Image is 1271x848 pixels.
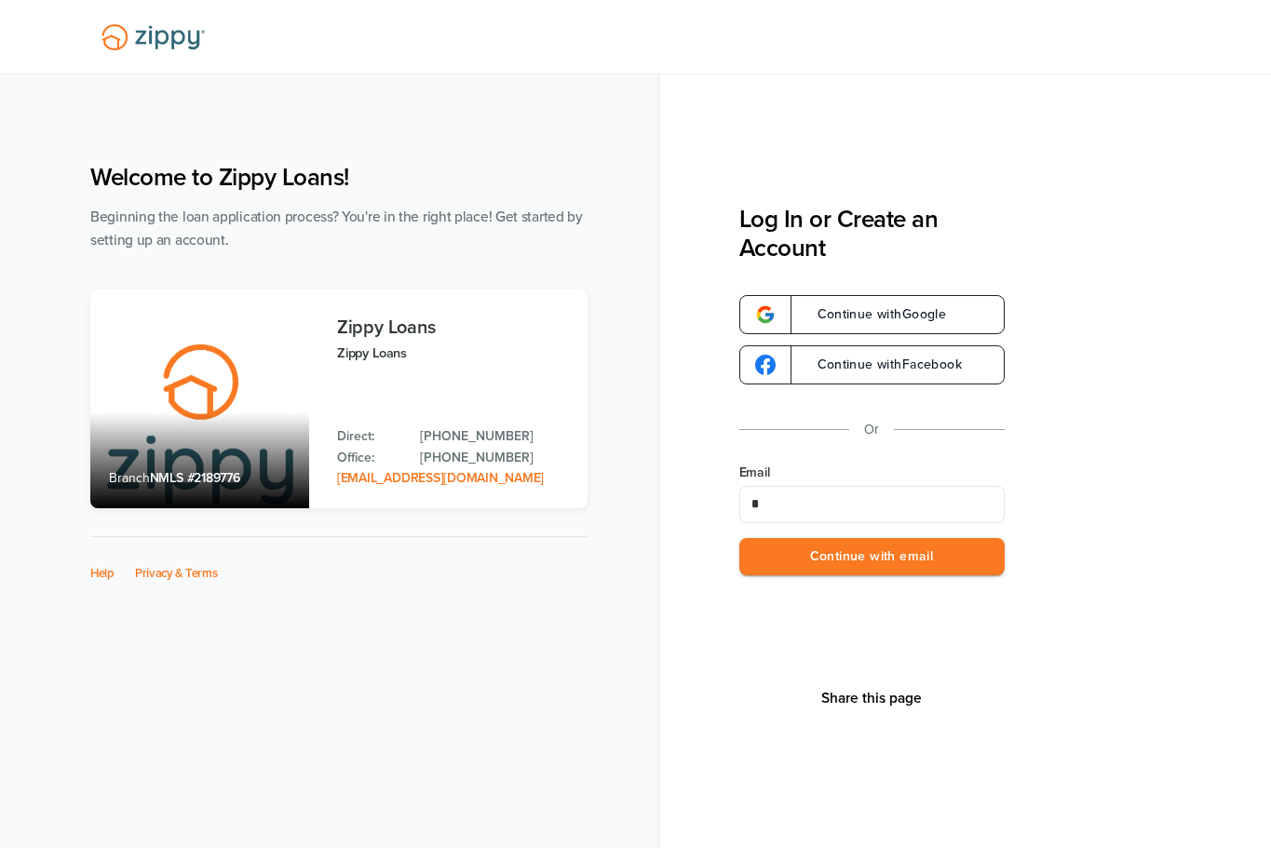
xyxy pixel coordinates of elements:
[337,470,544,486] a: Email Address: zippyguide@zippymh.com
[739,464,1005,482] label: Email
[90,209,583,249] span: Beginning the loan application process? You're in the right place! Get started by setting up an a...
[337,343,569,364] p: Zippy Loans
[816,689,927,707] button: Share This Page
[90,566,115,581] a: Help
[739,295,1005,334] a: google-logoContinue withGoogle
[739,205,1005,262] h3: Log In or Create an Account
[337,426,401,447] p: Direct:
[337,317,569,338] h3: Zippy Loans
[109,470,150,486] span: Branch
[90,163,588,192] h1: Welcome to Zippy Loans!
[739,538,1005,576] button: Continue with email
[135,566,218,581] a: Privacy & Terms
[755,355,776,375] img: google-logo
[799,308,947,321] span: Continue with Google
[799,358,962,371] span: Continue with Facebook
[739,345,1005,384] a: google-logoContinue withFacebook
[150,470,240,486] span: NMLS #2189776
[864,418,879,441] p: Or
[420,426,569,447] a: Direct Phone: 512-975-2947
[90,16,216,59] img: Lender Logo
[755,304,776,325] img: google-logo
[337,448,401,468] p: Office:
[420,448,569,468] a: Office Phone: 512-975-2947
[739,486,1005,523] input: Email Address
